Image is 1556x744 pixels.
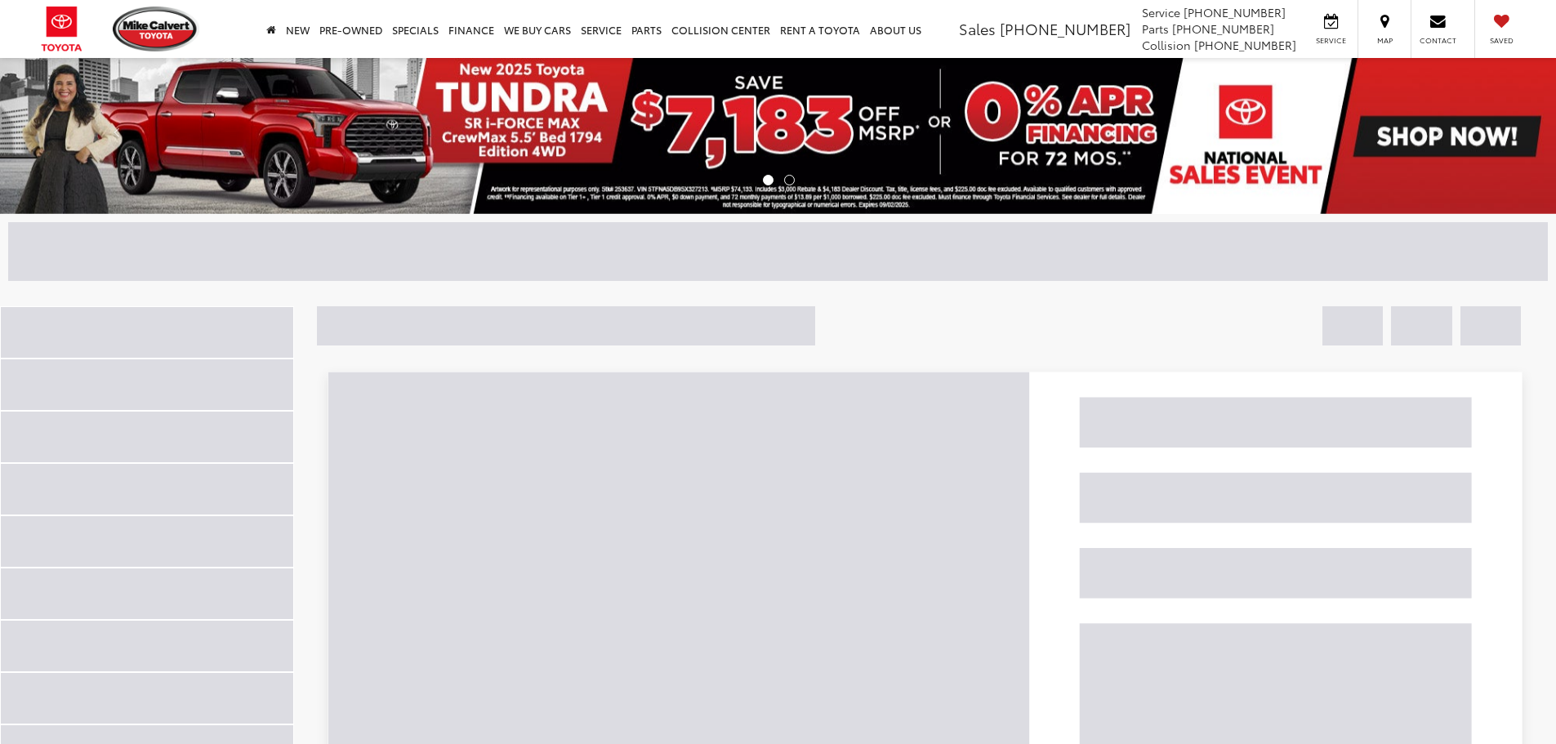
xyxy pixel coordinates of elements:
span: [PHONE_NUMBER] [1194,37,1296,53]
img: Mike Calvert Toyota [113,7,199,51]
span: [PHONE_NUMBER] [1000,18,1130,39]
span: Saved [1483,35,1519,46]
span: Collision [1142,37,1191,53]
span: Sales [959,18,996,39]
span: Service [1142,4,1180,20]
span: Map [1367,35,1402,46]
span: [PHONE_NUMBER] [1184,4,1286,20]
span: Contact [1420,35,1456,46]
span: Parts [1142,20,1169,37]
span: Service [1313,35,1349,46]
span: [PHONE_NUMBER] [1172,20,1274,37]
